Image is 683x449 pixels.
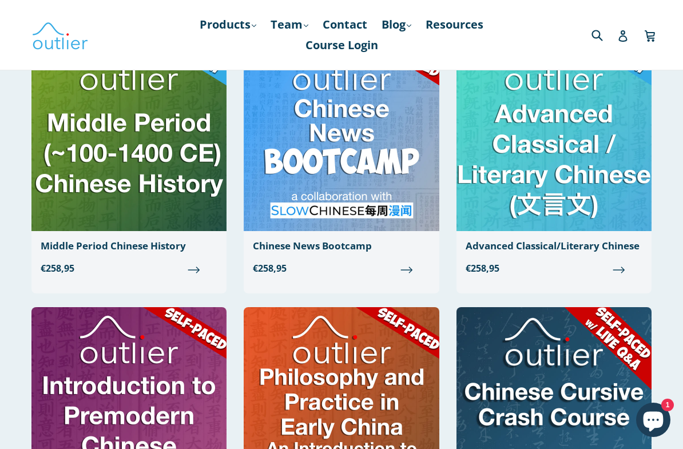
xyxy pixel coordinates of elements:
[300,35,384,55] a: Course Login
[244,34,439,284] a: Chinese News Bootcamp €258,95
[466,261,642,275] span: €258,95
[41,240,217,252] div: Middle Period Chinese History
[633,403,674,440] inbox-online-store-chat: Shopify online store chat
[194,14,262,35] a: Products
[244,34,439,231] img: Chinese News Bootcamp
[265,14,314,35] a: Team
[376,14,417,35] a: Blog
[253,261,430,275] span: €258,95
[589,23,620,46] input: Search
[31,34,227,231] img: Middle Period Chinese History
[31,18,89,51] img: Outlier Linguistics
[31,34,227,284] a: Middle Period Chinese History €258,95
[253,240,430,252] div: Chinese News Bootcamp
[466,240,642,252] div: Advanced Classical/Literary Chinese
[456,34,652,284] a: Advanced Classical/Literary Chinese €258,95
[41,261,217,275] span: €258,95
[317,14,373,35] a: Contact
[420,14,489,35] a: Resources
[456,34,652,231] img: Advanced Classical/Literary Chinese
